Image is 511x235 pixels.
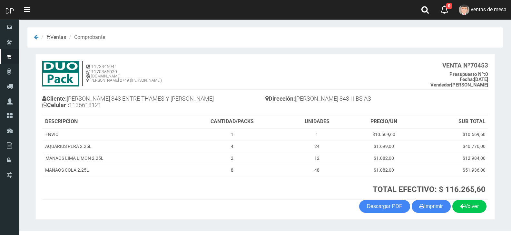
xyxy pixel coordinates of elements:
th: SUB TOTAL [418,115,488,128]
td: $1.082,00 [349,164,418,176]
td: 4 [180,140,284,152]
td: 1 [284,128,349,140]
td: AQUARIUS PERA 2.25L [43,140,180,152]
td: 12 [284,152,349,164]
td: 48 [284,164,349,176]
td: ENVIO [43,128,180,140]
td: 24 [284,140,349,152]
td: $40.776,00 [418,140,488,152]
td: MANAOS LIMA LIMON 2.25L [43,152,180,164]
b: Celular : [42,102,69,108]
strong: Presupuesto Nº: [449,71,485,77]
h5: 1123346941 1170356020 [86,64,162,74]
td: MANAOS COLA 2.25L [43,164,180,176]
strong: Vendedor [430,82,451,88]
a: Volver [452,200,486,213]
b: 0 [449,71,488,77]
span: ventas de mesa [471,6,506,13]
b: [DATE] [460,77,488,82]
img: 15ec80cb8f772e35c0579ae6ae841c79.jpg [42,61,79,86]
th: DESCRIPCION [43,115,180,128]
strong: Fecha: [460,77,474,82]
td: $10.569,60 [349,128,418,140]
th: PRECIO/UN [349,115,418,128]
b: [PERSON_NAME] [430,82,488,88]
td: $12.984,00 [418,152,488,164]
td: 8 [180,164,284,176]
td: 2 [180,152,284,164]
h6: [DOMAIN_NAME] [PERSON_NAME] 2749 ([PERSON_NAME]) [86,74,162,83]
li: Ventas [40,34,66,41]
td: 1 [180,128,284,140]
td: $1.699,00 [349,140,418,152]
img: User Image [459,5,469,15]
th: UNIDADES [284,115,349,128]
a: Descargar PDF [359,200,410,213]
strong: TOTAL EFECTIVO: $ 116.265,60 [373,185,486,194]
h4: [PERSON_NAME] 843 ENTRE THAMES Y [PERSON_NAME] 1136618121 [42,94,265,112]
button: Imprimir [412,200,451,213]
b: Dirección: [265,95,295,102]
th: CANTIDAD/PACKS [180,115,284,128]
b: 70453 [442,62,488,69]
strong: VENTA Nº [442,62,470,69]
li: Comprobante [67,34,105,41]
td: $1.082,00 [349,152,418,164]
b: Cliente: [42,95,67,102]
td: $10.569,60 [418,128,488,140]
td: $51.936,00 [418,164,488,176]
h4: [PERSON_NAME] 843 | | BS AS [265,94,488,105]
span: 0 [446,3,452,9]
